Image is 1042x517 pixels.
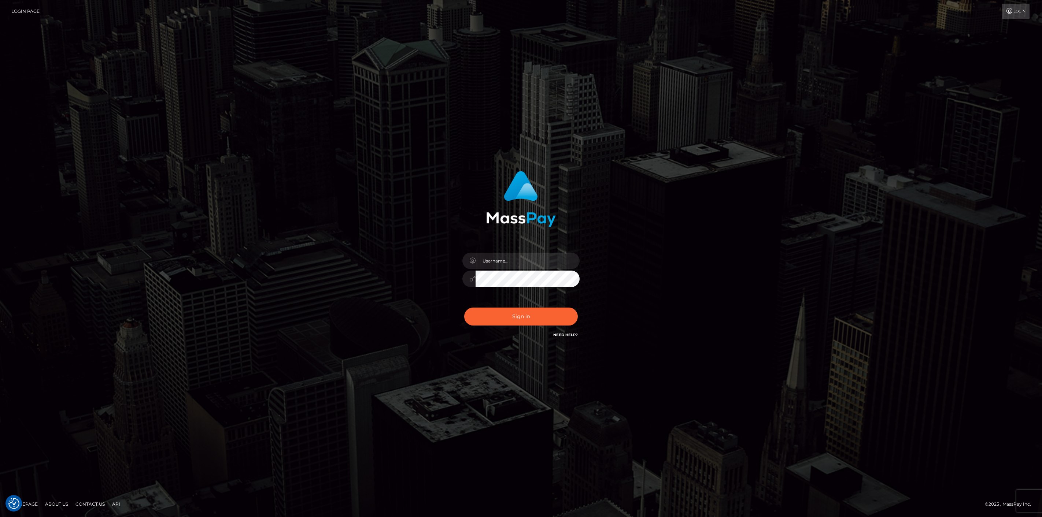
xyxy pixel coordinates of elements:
[8,498,19,509] button: Consent Preferences
[476,253,580,269] input: Username...
[464,308,578,326] button: Sign in
[109,498,123,510] a: API
[73,498,108,510] a: Contact Us
[11,4,40,19] a: Login Page
[1002,4,1030,19] a: Login
[985,500,1037,508] div: © 2025 , MassPay Inc.
[8,498,19,509] img: Revisit consent button
[42,498,71,510] a: About Us
[486,171,556,227] img: MassPay Login
[553,332,578,337] a: Need Help?
[8,498,41,510] a: Homepage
